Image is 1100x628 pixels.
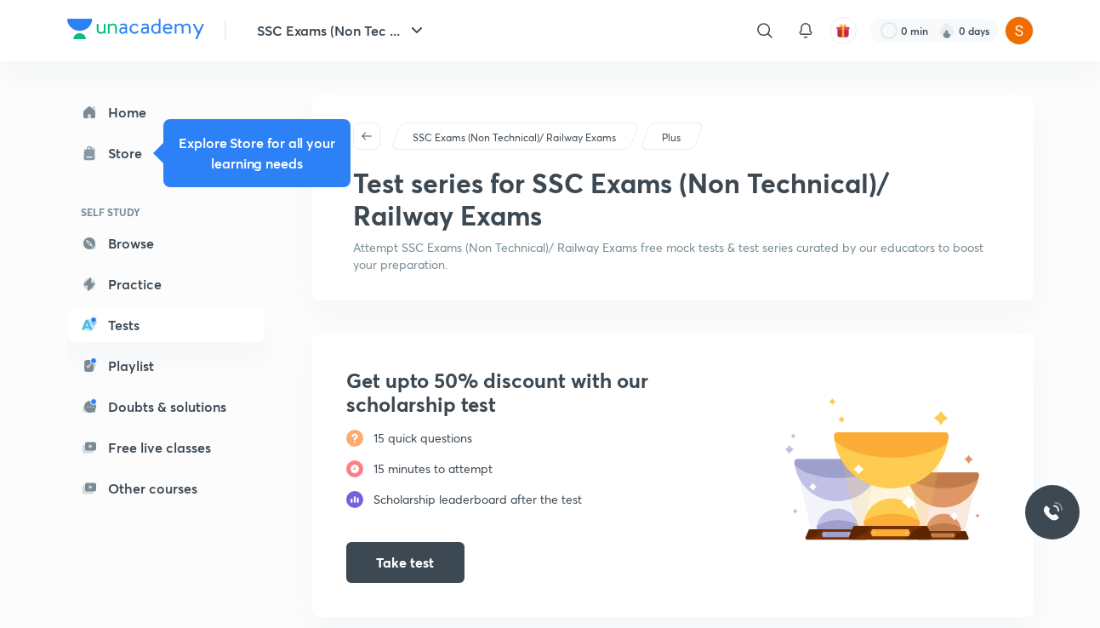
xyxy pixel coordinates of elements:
h5: Explore Store for all your learning needs [177,133,337,174]
a: Practice [67,267,265,301]
img: Company Logo [67,19,204,39]
div: 15 quick questions [373,430,472,447]
a: SSC Exams (Non Technical)/ Railway Exams [409,130,618,146]
img: dst-points [346,491,363,508]
div: 15 minutes to attempt [373,460,493,477]
div: Scholarship leaderboard after the test [373,491,582,508]
a: Doubts & solutions [67,390,265,424]
a: Playlist [67,349,265,383]
p: Plus [662,130,681,146]
a: Tests [67,308,265,342]
button: avatar [829,17,857,44]
div: Get upto 50% discount with our scholarship test [346,368,733,416]
a: Free live classes [67,431,265,465]
img: Sanjeev kumar [1005,16,1034,45]
img: ttu [1042,502,1063,522]
img: dst-points [346,460,363,477]
p: SSC Exams (Non Technical)/ Railway Exams [413,130,616,146]
a: Plus [658,130,683,146]
a: Other courses [67,471,265,505]
img: dst-trophy [767,368,1000,583]
img: avatar [835,23,851,38]
img: streak [938,22,955,39]
a: Store [67,136,265,170]
img: dst-points [346,430,363,447]
button: Take test [346,542,465,583]
h1: Test series for SSC Exams (Non Technical)/ Railway Exams [353,167,993,232]
div: Store [108,143,152,163]
h6: SELF STUDY [67,197,265,226]
a: Home [67,95,265,129]
p: Attempt SSC Exams (Non Technical)/ Railway Exams free mock tests & test series curated by our edu... [353,239,993,273]
a: Company Logo [67,19,204,43]
button: SSC Exams (Non Tec ... [247,14,437,48]
a: Browse [67,226,265,260]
